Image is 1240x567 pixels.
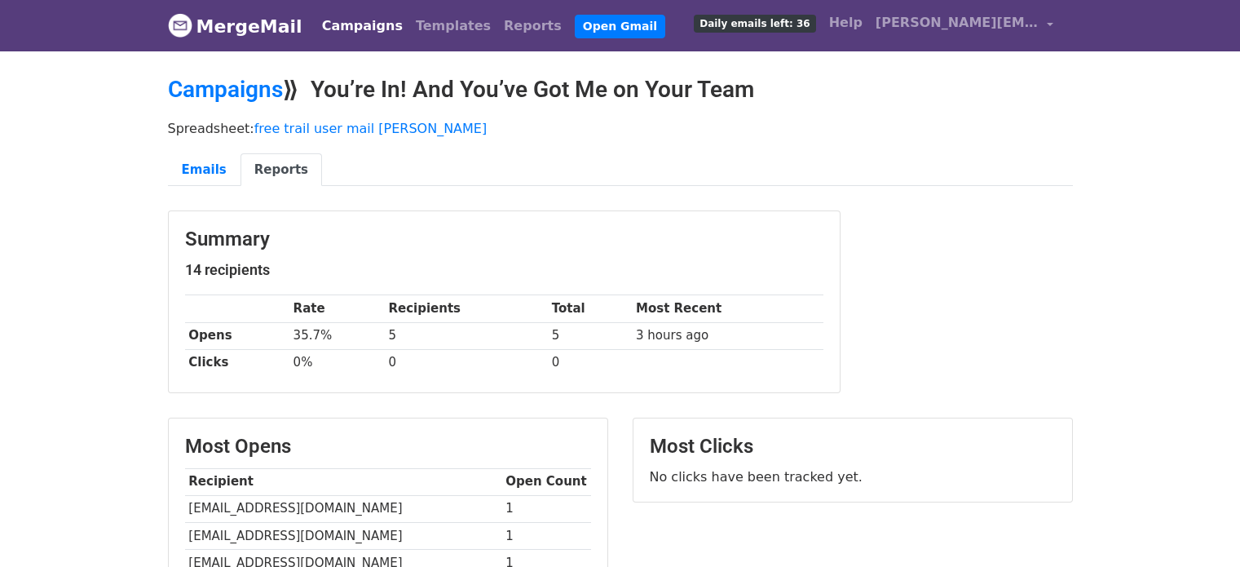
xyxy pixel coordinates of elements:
[385,322,548,349] td: 5
[385,295,548,322] th: Recipients
[548,349,632,376] td: 0
[385,349,548,376] td: 0
[168,76,1073,104] h2: ⟫ You’re In! And You’ve Got Me on Your Team
[409,10,497,42] a: Templates
[502,468,591,495] th: Open Count
[185,261,823,279] h5: 14 recipients
[632,322,823,349] td: 3 hours ago
[289,295,385,322] th: Rate
[289,349,385,376] td: 0%
[869,7,1060,45] a: [PERSON_NAME][EMAIL_ADDRESS][PERSON_NAME]
[575,15,665,38] a: Open Gmail
[168,9,302,43] a: MergeMail
[185,468,502,495] th: Recipient
[1158,489,1240,567] iframe: Chat Widget
[694,15,815,33] span: Daily emails left: 36
[185,435,591,458] h3: Most Opens
[168,153,240,187] a: Emails
[632,295,823,322] th: Most Recent
[185,322,289,349] th: Opens
[548,322,632,349] td: 5
[168,120,1073,137] p: Spreadsheet:
[876,13,1039,33] span: [PERSON_NAME][EMAIL_ADDRESS][PERSON_NAME]
[185,349,289,376] th: Clicks
[185,495,502,522] td: [EMAIL_ADDRESS][DOMAIN_NAME]
[289,322,385,349] td: 35.7%
[168,76,283,103] a: Campaigns
[240,153,322,187] a: Reports
[823,7,869,39] a: Help
[650,468,1056,485] p: No clicks have been tracked yet.
[185,522,502,549] td: [EMAIL_ADDRESS][DOMAIN_NAME]
[316,10,409,42] a: Campaigns
[497,10,568,42] a: Reports
[502,522,591,549] td: 1
[168,13,192,38] img: MergeMail logo
[254,121,488,136] a: free trail user mail [PERSON_NAME]
[502,495,591,522] td: 1
[650,435,1056,458] h3: Most Clicks
[687,7,822,39] a: Daily emails left: 36
[548,295,632,322] th: Total
[185,228,823,251] h3: Summary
